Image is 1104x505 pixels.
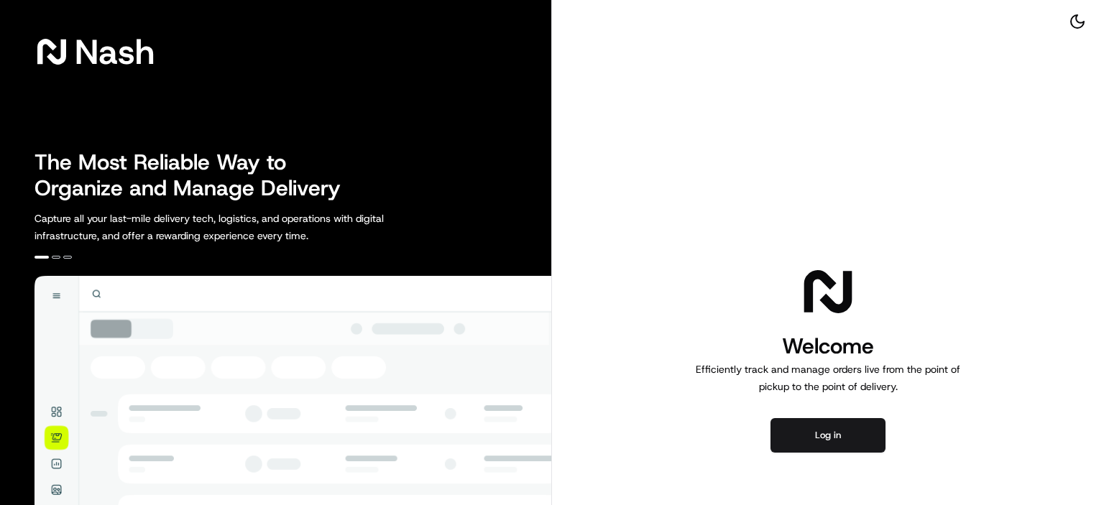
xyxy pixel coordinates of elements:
[770,418,885,453] button: Log in
[34,149,356,201] h2: The Most Reliable Way to Organize and Manage Delivery
[690,361,966,395] p: Efficiently track and manage orders live from the point of pickup to the point of delivery.
[690,332,966,361] h1: Welcome
[75,37,155,66] span: Nash
[34,210,448,244] p: Capture all your last-mile delivery tech, logistics, and operations with digital infrastructure, ...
